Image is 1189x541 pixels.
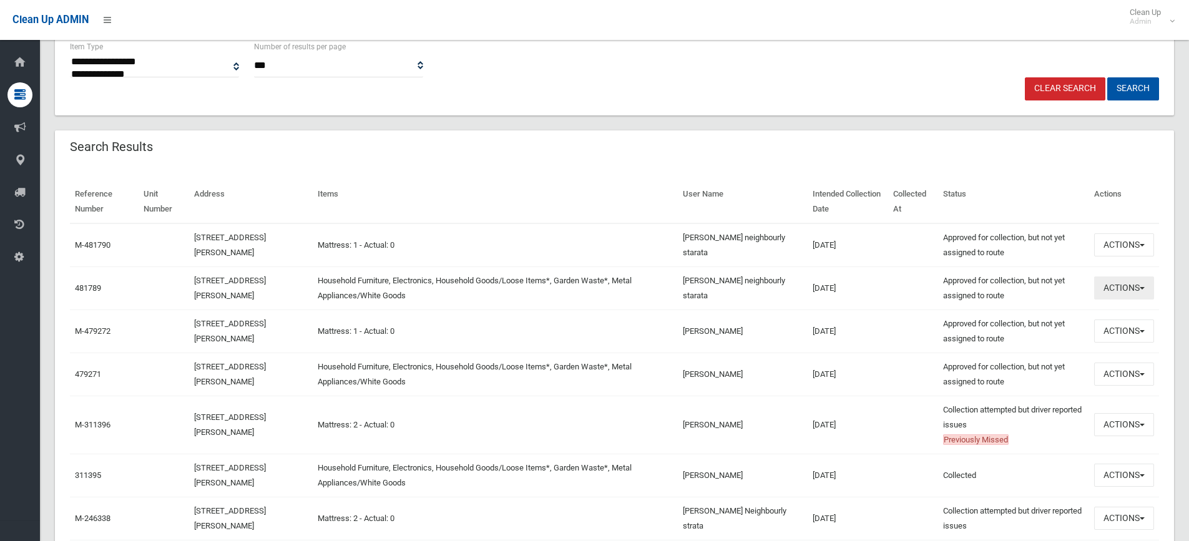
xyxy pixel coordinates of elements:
td: Mattress: 2 - Actual: 0 [313,497,678,540]
a: [STREET_ADDRESS][PERSON_NAME] [194,506,266,530]
a: M-246338 [75,514,110,523]
th: Items [313,180,678,223]
button: Actions [1094,413,1154,436]
td: [DATE] [808,454,889,497]
th: Unit Number [139,180,188,223]
a: 481789 [75,283,101,293]
td: Collected [938,454,1089,497]
button: Actions [1094,507,1154,530]
th: Actions [1089,180,1159,223]
td: [DATE] [808,266,889,309]
label: Number of results per page [254,40,346,54]
td: [DATE] [808,353,889,396]
a: M-479272 [75,326,110,336]
a: [STREET_ADDRESS][PERSON_NAME] [194,276,266,300]
th: Collected At [888,180,938,223]
td: Household Furniture, Electronics, Household Goods/Loose Items*, Garden Waste*, Metal Appliances/W... [313,353,678,396]
span: Clean Up [1123,7,1173,26]
button: Actions [1094,363,1154,386]
a: [STREET_ADDRESS][PERSON_NAME] [194,233,266,257]
button: Actions [1094,464,1154,487]
a: M-311396 [75,420,110,429]
td: [DATE] [808,396,889,454]
label: Item Type [70,40,103,54]
a: [STREET_ADDRESS][PERSON_NAME] [194,412,266,437]
button: Actions [1094,233,1154,256]
td: [PERSON_NAME] Neighbourly strata [678,497,808,540]
a: [STREET_ADDRESS][PERSON_NAME] [194,463,266,487]
td: [PERSON_NAME] [678,396,808,454]
span: Previously Missed [943,434,1009,445]
a: [STREET_ADDRESS][PERSON_NAME] [194,362,266,386]
span: Clean Up ADMIN [12,14,89,26]
td: [PERSON_NAME] neighbourly starata [678,223,808,267]
small: Admin [1130,17,1161,26]
td: Approved for collection, but not yet assigned to route [938,266,1089,309]
a: M-481790 [75,240,110,250]
td: Mattress: 1 - Actual: 0 [313,223,678,267]
a: Clear Search [1025,77,1105,100]
td: Collection attempted but driver reported issues [938,396,1089,454]
header: Search Results [55,135,168,159]
th: Address [189,180,313,223]
td: Household Furniture, Electronics, Household Goods/Loose Items*, Garden Waste*, Metal Appliances/W... [313,266,678,309]
td: Household Furniture, Electronics, Household Goods/Loose Items*, Garden Waste*, Metal Appliances/W... [313,454,678,497]
td: Approved for collection, but not yet assigned to route [938,353,1089,396]
th: User Name [678,180,808,223]
button: Actions [1094,276,1154,300]
a: 311395 [75,470,101,480]
a: [STREET_ADDRESS][PERSON_NAME] [194,319,266,343]
td: Approved for collection, but not yet assigned to route [938,223,1089,267]
td: [PERSON_NAME] [678,353,808,396]
a: 479271 [75,369,101,379]
td: Approved for collection, but not yet assigned to route [938,309,1089,353]
td: [PERSON_NAME] [678,454,808,497]
td: Mattress: 2 - Actual: 0 [313,396,678,454]
th: Intended Collection Date [808,180,889,223]
button: Actions [1094,319,1154,343]
td: [DATE] [808,497,889,540]
td: [PERSON_NAME] [678,309,808,353]
th: Status [938,180,1089,223]
td: Collection attempted but driver reported issues [938,497,1089,540]
button: Search [1107,77,1159,100]
td: Mattress: 1 - Actual: 0 [313,309,678,353]
td: [PERSON_NAME] neighbourly starata [678,266,808,309]
td: [DATE] [808,309,889,353]
td: [DATE] [808,223,889,267]
th: Reference Number [70,180,139,223]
